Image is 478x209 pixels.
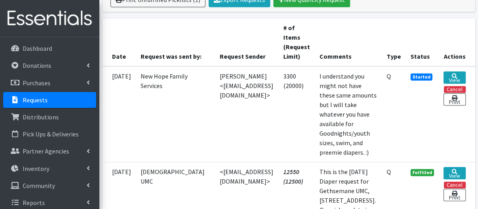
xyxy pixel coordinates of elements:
[3,75,96,91] a: Purchases
[278,66,314,162] td: 3300 (20000)
[3,40,96,56] a: Dashboard
[3,178,96,194] a: Community
[23,44,52,52] p: Dashboard
[136,66,215,162] td: New Hope Family Services
[410,73,433,81] span: Started
[103,18,136,66] th: Date
[136,18,215,66] th: Request was sent by:
[387,72,391,80] abbr: Quantity
[3,92,96,108] a: Requests
[439,18,475,66] th: Actions
[23,182,55,190] p: Community
[443,71,465,84] a: View
[444,182,466,188] button: Cancel
[382,18,406,66] th: Type
[315,18,382,66] th: Comments
[103,66,136,162] td: [DATE]
[215,66,279,162] td: [PERSON_NAME] <[EMAIL_ADDRESS][DOMAIN_NAME]>
[443,93,465,105] a: Print
[3,109,96,125] a: Distributions
[23,61,51,69] p: Donations
[23,113,59,121] p: Distributions
[410,169,434,176] span: Fulfilled
[23,79,50,87] p: Purchases
[23,199,45,207] p: Reports
[23,165,49,173] p: Inventory
[444,86,466,93] button: Cancel
[387,168,391,176] abbr: Quantity
[23,130,79,138] p: Pick Ups & Deliveries
[3,161,96,176] a: Inventory
[315,66,382,162] td: I understand you might not have these same amounts but I will take whatever you have available fo...
[23,147,69,155] p: Partner Agencies
[278,18,314,66] th: # of Items (Request Limit)
[3,126,96,142] a: Pick Ups & Deliveries
[443,189,465,201] a: Print
[406,18,439,66] th: Status
[215,18,279,66] th: Request Sender
[23,96,48,104] p: Requests
[3,58,96,73] a: Donations
[443,167,465,179] a: View
[3,143,96,159] a: Partner Agencies
[3,5,96,32] img: HumanEssentials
